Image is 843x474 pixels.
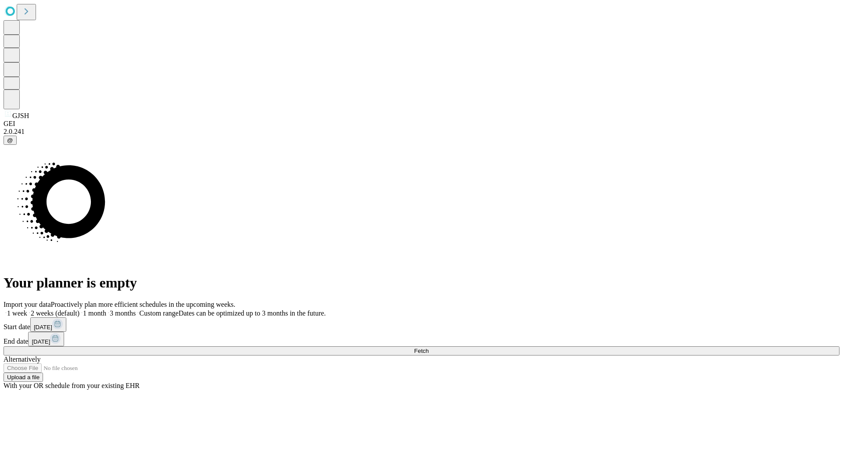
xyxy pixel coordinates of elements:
span: Alternatively [4,355,40,363]
span: Fetch [414,348,429,354]
span: Custom range [139,309,178,317]
span: 1 month [83,309,106,317]
button: Upload a file [4,373,43,382]
div: End date [4,332,839,346]
span: 2 weeks (default) [31,309,79,317]
span: 1 week [7,309,27,317]
div: Start date [4,317,839,332]
button: @ [4,136,17,145]
span: [DATE] [32,338,50,345]
span: GJSH [12,112,29,119]
span: Import your data [4,301,51,308]
button: Fetch [4,346,839,355]
span: With your OR schedule from your existing EHR [4,382,140,389]
div: 2.0.241 [4,128,839,136]
span: Proactively plan more efficient schedules in the upcoming weeks. [51,301,235,308]
div: GEI [4,120,839,128]
span: Dates can be optimized up to 3 months in the future. [179,309,326,317]
button: [DATE] [30,317,66,332]
button: [DATE] [28,332,64,346]
span: 3 months [110,309,136,317]
h1: Your planner is empty [4,275,839,291]
span: @ [7,137,13,144]
span: [DATE] [34,324,52,330]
